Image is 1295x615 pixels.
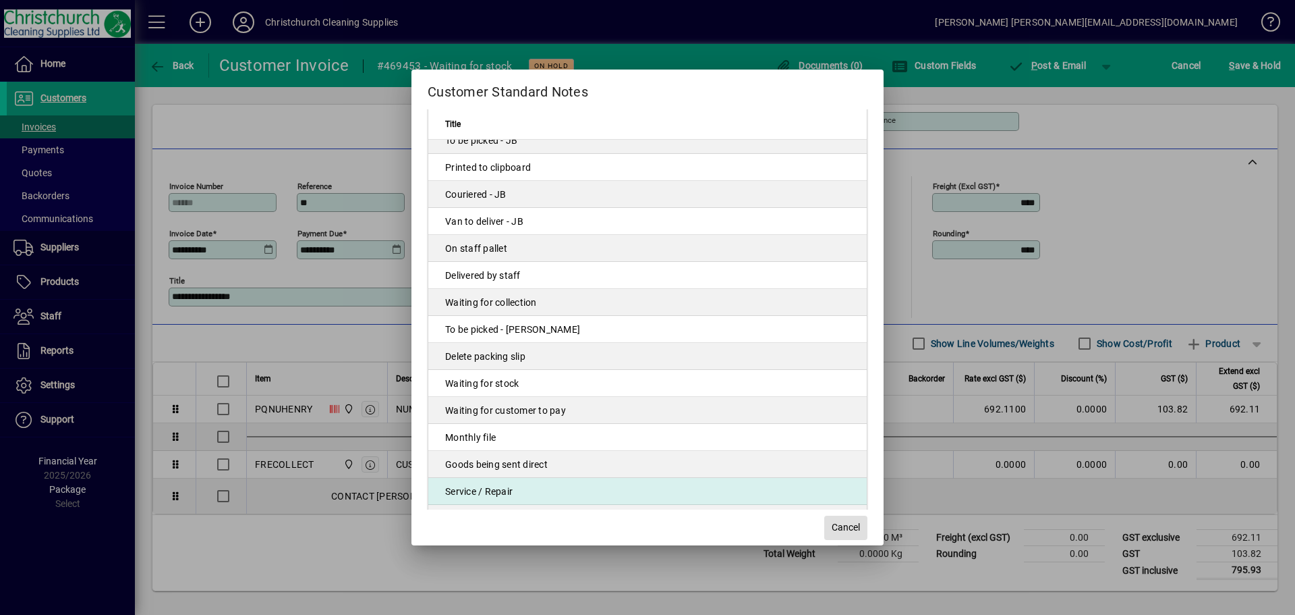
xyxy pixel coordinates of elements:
td: To be picked - JB [428,127,867,154]
span: Title [445,117,461,132]
td: Van to deliver - JB [428,208,867,235]
td: On staff pallet [428,235,867,262]
td: Couriered - JB [428,181,867,208]
h2: Customer Standard Notes [411,70,884,109]
td: Service / Repair [428,478,867,505]
td: Monthly file [428,424,867,451]
span: Cancel [832,520,860,535]
td: Printed to clipboard [428,154,867,181]
td: To be picked - [PERSON_NAME] [428,316,867,343]
td: Waiting for customer to pay [428,397,867,424]
td: Waiting for stock [428,370,867,397]
td: Delete packing slip [428,343,867,370]
td: Do not action [428,505,867,532]
button: Cancel [824,516,867,540]
td: Delivered by staff [428,262,867,289]
td: Goods being sent direct [428,451,867,478]
td: Waiting for collection [428,289,867,316]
